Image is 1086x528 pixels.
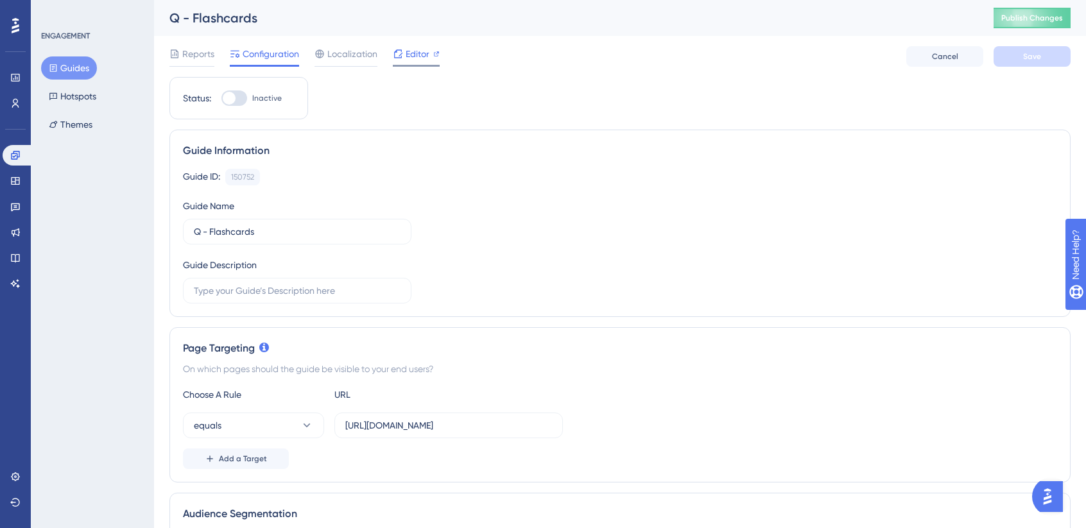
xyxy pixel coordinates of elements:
button: Publish Changes [994,8,1071,28]
button: Hotspots [41,85,104,108]
div: Audience Segmentation [183,506,1057,522]
div: Guide Information [183,143,1057,158]
div: Guide ID: [183,169,220,185]
div: Page Targeting [183,341,1057,356]
button: Add a Target [183,448,289,469]
div: On which pages should the guide be visible to your end users? [183,361,1057,377]
div: Guide Name [183,198,234,214]
span: Add a Target [219,454,267,464]
input: yourwebsite.com/path [345,418,552,432]
span: Cancel [932,51,958,62]
div: Q - Flashcards [169,9,961,27]
span: Publish Changes [1001,13,1063,23]
iframe: UserGuiding AI Assistant Launcher [1032,477,1071,516]
button: Save [994,46,1071,67]
div: Guide Description [183,257,257,273]
button: Themes [41,113,100,136]
div: 150752 [231,172,254,182]
span: Configuration [243,46,299,62]
span: equals [194,418,221,433]
button: Guides [41,56,97,80]
span: Save [1023,51,1041,62]
div: Status: [183,90,211,106]
span: Inactive [252,93,282,103]
button: Cancel [906,46,983,67]
input: Type your Guide’s Name here [194,225,401,239]
span: Reports [182,46,214,62]
div: Choose A Rule [183,387,324,402]
input: Type your Guide’s Description here [194,284,401,298]
span: Editor [406,46,429,62]
span: Need Help? [30,3,80,19]
div: URL [334,387,476,402]
button: equals [183,413,324,438]
div: ENGAGEMENT [41,31,90,41]
span: Localization [327,46,377,62]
